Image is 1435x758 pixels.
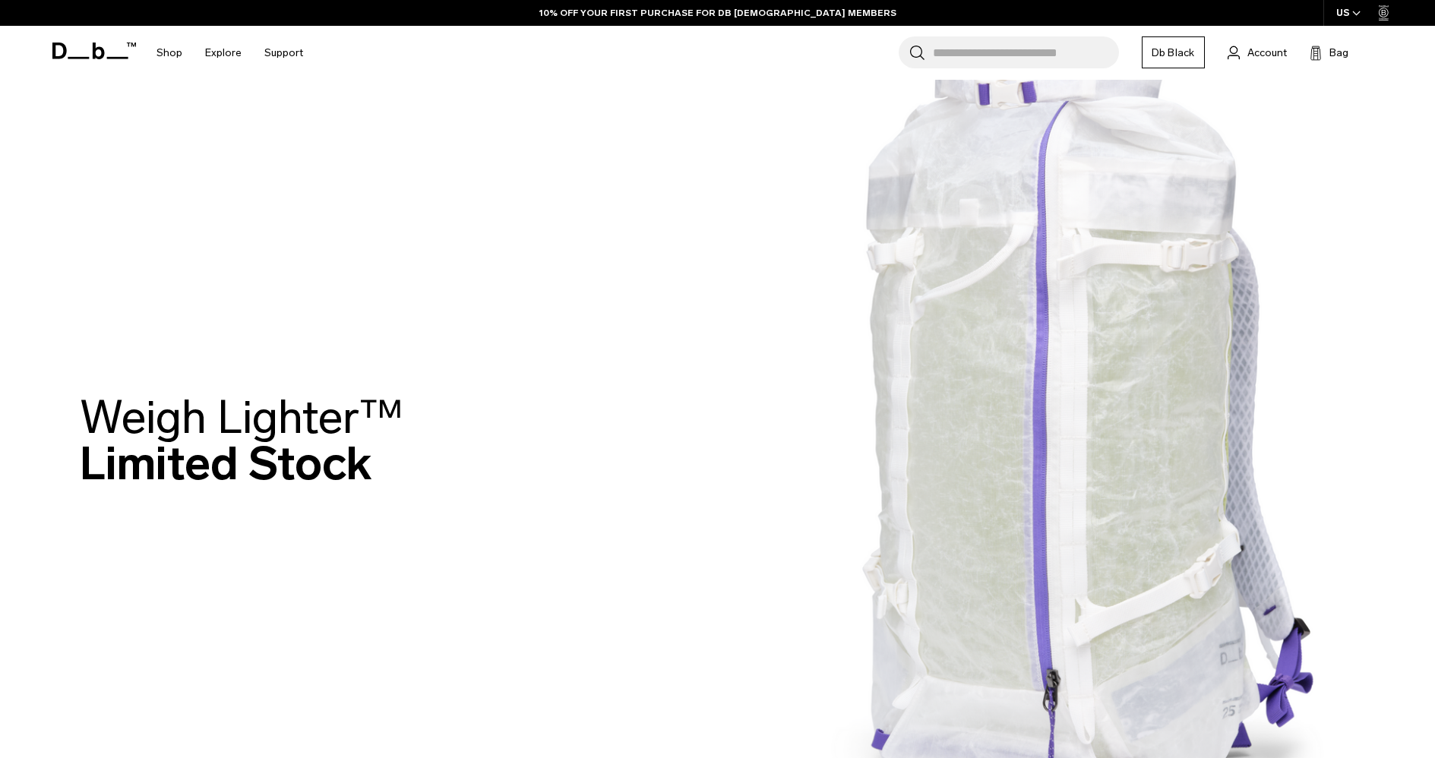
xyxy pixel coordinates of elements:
[80,390,403,445] span: Weigh Lighter™
[1247,45,1287,61] span: Account
[1142,36,1205,68] a: Db Black
[1329,45,1348,61] span: Bag
[1310,43,1348,62] button: Bag
[145,26,314,80] nav: Main Navigation
[539,6,896,20] a: 10% OFF YOUR FIRST PURCHASE FOR DB [DEMOGRAPHIC_DATA] MEMBERS
[264,26,303,80] a: Support
[156,26,182,80] a: Shop
[80,394,403,487] h2: Limited Stock
[1228,43,1287,62] a: Account
[205,26,242,80] a: Explore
